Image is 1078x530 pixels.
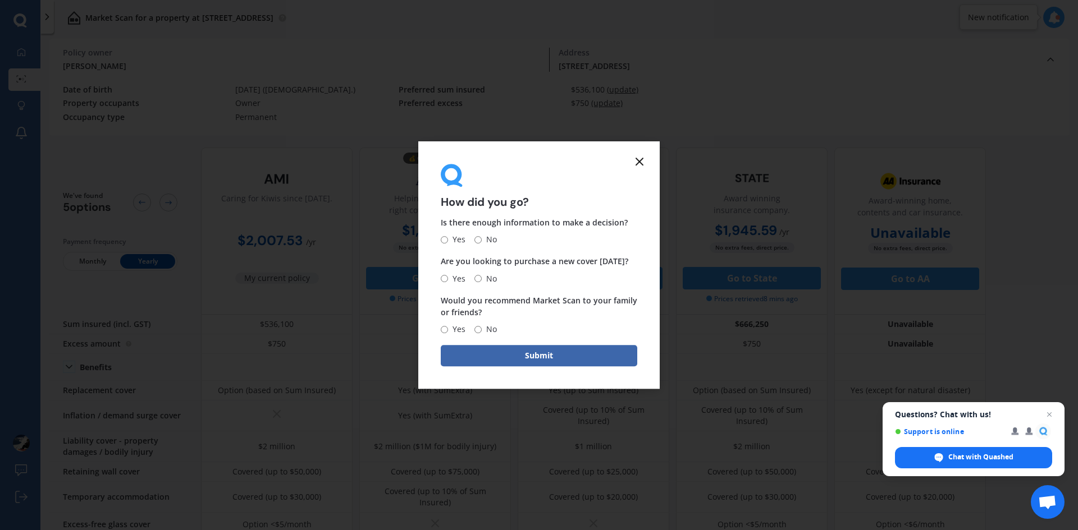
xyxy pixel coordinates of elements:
[474,236,482,243] input: No
[482,322,497,336] span: No
[948,452,1013,462] span: Chat with Quashed
[482,233,497,247] span: No
[1031,485,1065,519] a: Open chat
[895,447,1052,468] span: Chat with Quashed
[441,295,637,317] span: Would you recommend Market Scan to your family or friends?
[895,410,1052,419] span: Questions? Chat with us!
[441,275,448,282] input: Yes
[448,233,465,247] span: Yes
[474,275,482,282] input: No
[448,322,465,336] span: Yes
[482,272,497,285] span: No
[441,236,448,243] input: Yes
[441,345,637,366] button: Submit
[474,326,482,333] input: No
[895,427,1003,436] span: Support is online
[441,326,448,333] input: Yes
[448,272,465,285] span: Yes
[441,218,628,228] span: Is there enough information to make a decision?
[441,256,628,267] span: Are you looking to purchase a new cover [DATE]?
[441,164,637,208] div: How did you go?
